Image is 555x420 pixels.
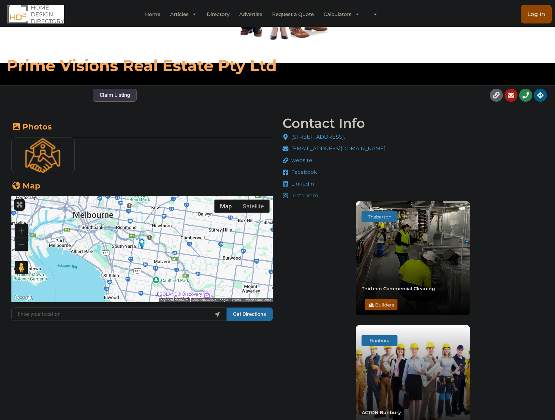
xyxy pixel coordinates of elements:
[13,294,35,302] img: Google
[290,192,318,200] span: Instagram
[15,261,28,274] button: Drag Pegman onto the map to open Street View
[160,298,188,302] button: Keyboard shortcuts
[283,145,386,153] a: [EMAIL_ADDRESS][DOMAIN_NAME]
[362,410,401,415] a: ACTON Bunbury
[207,7,229,22] a: Directory
[11,181,40,190] a: Map
[11,122,52,131] a: Photos
[365,338,394,343] div: Bunbury
[283,117,365,130] h4: Contact Info
[214,200,237,213] button: Show street map
[245,298,271,302] a: Report a map error
[139,238,145,249] div: Prime Visions Real Estate Pty Ltd
[13,294,35,302] a: Open this area in Google Maps (opens a new window)
[362,286,435,292] a: Thirteen Commercial Cleaning
[93,89,136,102] button: Claim Listing
[208,307,227,321] div: use my location
[237,200,270,213] button: Show satellite imagery
[15,238,28,251] button: Zoom out
[170,7,197,22] a: Articles
[192,298,228,302] span: Map data ©2025 Google
[290,157,312,164] span: website
[527,11,545,17] span: Log in
[232,298,241,302] a: Terms (opens in new tab)
[324,7,360,22] a: Calculators
[226,307,272,321] button: Get Directions
[272,7,314,22] a: Request a Quote
[290,180,314,188] span: Linkedin
[11,307,208,321] input: Enter your location
[7,56,385,75] h6: Prime Visions Real Estate Pty Ltd
[145,7,160,22] a: Home
[12,138,74,173] img: Real Estate Agent
[283,157,386,164] a: website
[375,302,394,308] a: Builders
[521,5,552,23] a: Log in
[290,133,345,141] span: [STREET_ADDRESS],
[365,215,394,219] div: Thebarton
[290,145,386,153] span: [EMAIL_ADDRESS][DOMAIN_NAME]
[113,7,415,22] nav: Menu
[15,224,28,237] button: Zoom in
[239,7,262,22] a: Advertise
[290,168,317,176] span: Facebook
